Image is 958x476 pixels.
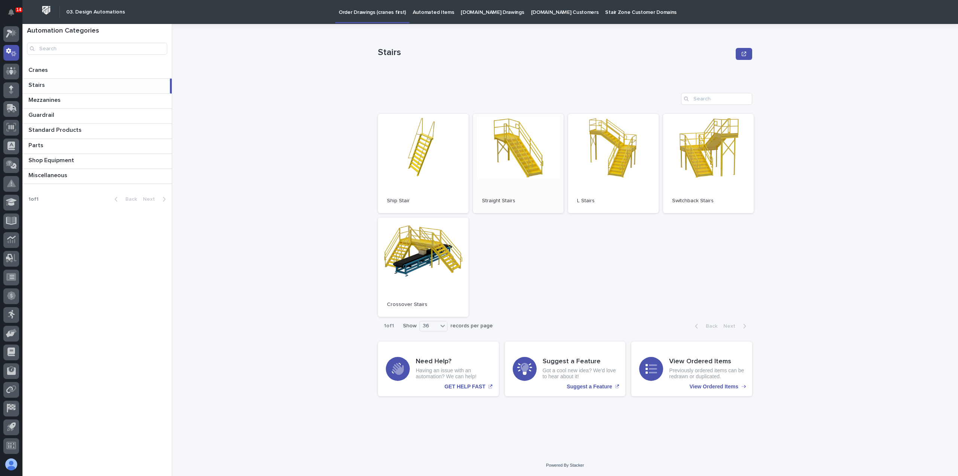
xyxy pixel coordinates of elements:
p: 1 of 1 [378,317,400,335]
span: Next [723,324,740,329]
p: Suggest a Feature [567,383,612,390]
a: MezzaninesMezzanines [22,94,172,109]
p: Straight Stairs [482,198,555,204]
a: Standard ProductsStandard Products [22,124,172,139]
p: Mezzanines [28,95,62,104]
p: records per page [451,323,493,329]
a: Shop EquipmentShop Equipment [22,154,172,169]
a: L Stairs [568,114,659,213]
span: Back [121,197,137,202]
a: Switchback Stairs [663,114,754,213]
a: MiscellaneousMiscellaneous [22,169,172,184]
input: Search [681,93,752,105]
p: 1 of 1 [22,190,45,209]
div: Notifications14 [9,9,19,21]
p: Got a cool new idea? We'd love to hear about it! [543,367,618,380]
p: Switchback Stairs [672,198,745,204]
a: Powered By Stacker [546,463,584,467]
a: Straight Stairs [473,114,564,213]
p: Ship Stair [387,198,460,204]
p: Miscellaneous [28,170,69,179]
a: GET HELP FAST [378,342,499,396]
p: Show [403,323,417,329]
p: Previously ordered items can be redrawn or duplicated. [669,367,744,380]
p: GET HELP FAST [445,383,485,390]
a: Ship Stair [378,114,469,213]
h3: Suggest a Feature [543,358,618,366]
h2: 03. Design Automations [66,9,125,15]
div: 36 [420,322,438,330]
p: Parts [28,140,45,149]
p: Shop Equipment [28,155,76,164]
p: Cranes [28,65,49,74]
p: Having an issue with an automation? We can help! [416,367,491,380]
a: CranesCranes [22,64,172,79]
span: Next [143,197,159,202]
p: Guardrail [28,110,56,119]
p: Crossover Stairs [387,301,460,308]
input: Search [27,43,167,55]
p: Standard Products [28,125,83,134]
button: Next [720,323,752,330]
p: 14 [16,7,21,12]
a: PartsParts [22,139,172,154]
button: Next [140,196,172,203]
button: Notifications [3,4,19,20]
a: View Ordered Items [631,342,752,396]
a: GuardrailGuardrail [22,109,172,124]
p: Stairs [378,47,733,58]
p: View Ordered Items [690,383,738,390]
span: Back [701,324,717,329]
button: Back [109,196,140,203]
button: Back [689,323,720,330]
h3: Need Help? [416,358,491,366]
a: Crossover Stairs [378,218,469,317]
p: L Stairs [577,198,650,204]
a: StairsStairs [22,79,172,94]
img: Workspace Logo [39,3,53,17]
p: Stairs [28,80,46,89]
button: users-avatar [3,457,19,472]
h1: Automation Categories [27,27,167,35]
a: Suggest a Feature [505,342,626,396]
h3: View Ordered Items [669,358,744,366]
